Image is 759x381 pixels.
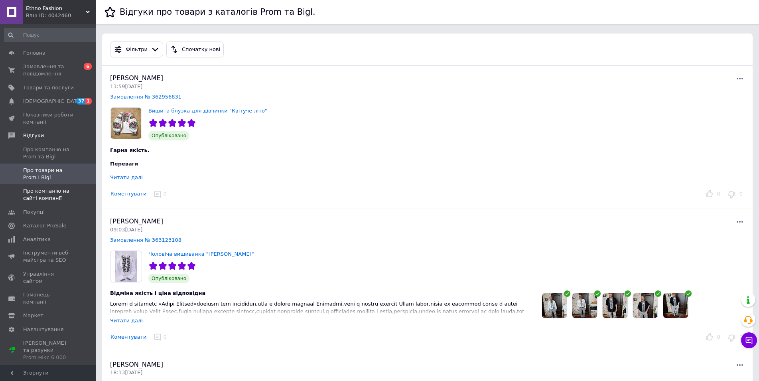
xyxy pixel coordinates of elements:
[180,45,222,54] div: Спочатку нові
[23,291,74,306] span: Гаманець компанії
[148,108,267,114] a: Вишита блузка для дівчинки "Квітуче літо"
[148,251,254,257] a: Чоловіча вишиванка "[PERSON_NAME]"
[23,222,66,229] span: Каталог ProSale
[23,312,43,319] span: Маркет
[166,41,224,57] button: Спочатку нові
[26,5,86,12] span: Ethno Fashion
[110,369,142,375] span: 18:13[DATE]
[23,63,74,77] span: Замовлення та повідомлення
[23,326,64,333] span: Налаштування
[110,251,142,282] img: Чоловіча вишиванка "Чорна лілія"
[23,49,45,57] span: Головна
[23,236,51,243] span: Аналітика
[741,332,757,348] button: Чат з покупцем
[110,227,142,233] span: 09:03[DATE]
[23,146,74,160] span: Про компанію на Prom та Bigl
[26,12,96,19] div: Ваш ID: 4042460
[84,63,92,70] span: 6
[23,111,74,126] span: Показники роботи компанії
[110,318,143,324] div: Читати далі
[110,174,143,180] div: Читати далі
[110,74,163,82] span: [PERSON_NAME]
[23,84,74,91] span: Товари та послуги
[23,188,74,202] span: Про компанію на сайті компанії
[148,131,189,140] span: Опубліковано
[110,190,147,198] button: Коментувати
[148,274,189,283] span: Опубліковано
[110,94,181,100] a: Замовлення № 362956831
[120,7,315,17] h1: Відгуки про товари з каталогів Prom та Bigl.
[23,249,74,264] span: Інструменти веб-майстра та SEO
[110,171,529,178] div: Якісно вишито.
[23,167,74,181] span: Про товари на Prom і Bigl
[23,340,74,361] span: [PERSON_NAME] та рахунки
[110,301,524,344] span: Loremi d sitametc «Adipi Elitsed»doeiusm tem incididun,utla e dolore magnaal Enimadmi,veni q nost...
[110,333,147,342] button: Коментувати
[124,45,149,54] div: Фільтри
[110,108,142,139] img: Вишита блузка для дівчинки "Квітуче літо"
[23,98,82,105] span: [DEMOGRAPHIC_DATA]
[110,361,163,368] span: [PERSON_NAME]
[110,41,163,57] button: Фільтри
[110,161,138,167] span: Переваги
[110,237,181,243] a: Замовлення № 363123108
[110,290,205,296] span: Відміна якість і ціна відповідна
[110,83,142,89] span: 13:59[DATE]
[110,217,163,225] span: [PERSON_NAME]
[23,132,44,139] span: Відгуки
[23,354,74,361] div: Prom мікс 6 000
[76,98,85,105] span: 37
[110,147,150,153] span: Гарна якість.
[4,28,99,42] input: Пошук
[23,209,45,216] span: Покупці
[85,98,92,105] span: 1
[23,270,74,285] span: Управління сайтом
